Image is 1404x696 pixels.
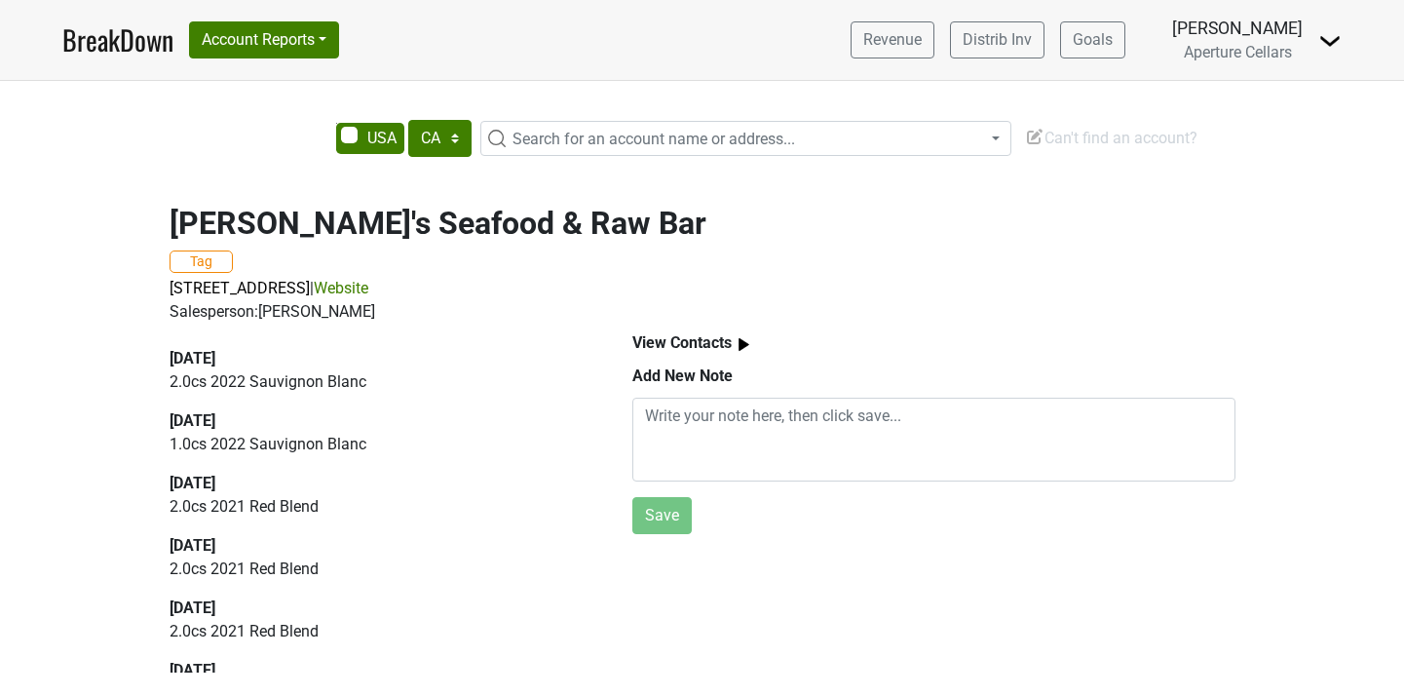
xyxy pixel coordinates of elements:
h2: [PERSON_NAME]'s Seafood & Raw Bar [170,205,1235,242]
button: Tag [170,251,233,273]
span: Search for an account name or address... [512,130,795,148]
img: arrow_right.svg [732,332,756,357]
img: Edit [1025,127,1044,146]
div: [DATE] [170,472,588,495]
div: [PERSON_NAME] [1172,16,1303,41]
a: Distrib Inv [950,21,1044,58]
p: 2.0 cs 2021 Red Blend [170,620,588,643]
div: [DATE] [170,659,588,682]
a: Goals [1060,21,1125,58]
div: [DATE] [170,597,588,620]
b: Add New Note [632,367,733,385]
p: 1.0 cs 2022 Sauvignon Blanc [170,433,588,456]
a: Revenue [851,21,934,58]
div: Salesperson: [PERSON_NAME] [170,300,1235,324]
button: Save [632,497,692,534]
a: Website [314,279,368,297]
img: Dropdown Menu [1318,29,1342,53]
p: 2.0 cs 2022 Sauvignon Blanc [170,370,588,394]
div: [DATE] [170,409,588,433]
button: Account Reports [189,21,339,58]
a: BreakDown [62,19,173,60]
div: [DATE] [170,534,588,558]
span: Aperture Cellars [1184,43,1292,61]
a: [STREET_ADDRESS] [170,279,310,297]
div: [DATE] [170,347,588,370]
b: View Contacts [632,333,732,352]
span: Can't find an account? [1025,129,1197,147]
p: | [170,277,1235,300]
p: 2.0 cs 2021 Red Blend [170,495,588,519]
p: 2.0 cs 2021 Red Blend [170,558,588,581]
